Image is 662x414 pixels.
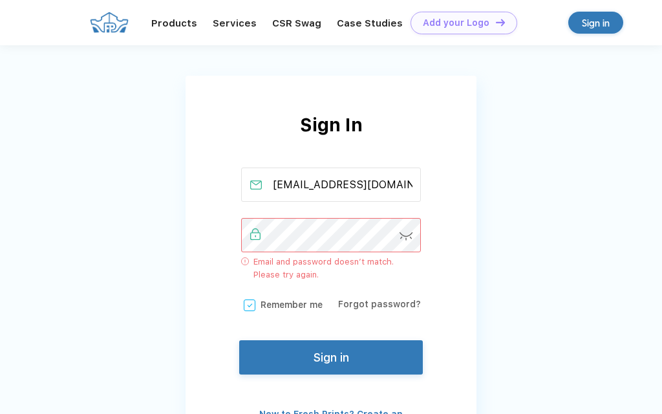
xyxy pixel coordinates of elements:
[253,256,422,281] span: Email and password doesn’t match. Please try again.
[496,19,505,26] img: DT
[151,17,197,29] a: Products
[400,232,413,241] img: password-icon.svg
[239,340,423,375] button: Sign in
[250,228,261,240] img: password_active.svg
[338,299,421,309] a: Forgot password?
[250,180,262,190] img: email_active.svg
[568,12,623,34] a: Sign in
[423,17,489,28] div: Add your Logo
[241,257,249,265] img: error_icon_desktop.svg
[90,12,129,33] img: FP-CROWN.png
[186,111,476,168] div: Sign In
[582,16,610,30] div: Sign in
[241,298,323,312] label: Remember me
[241,168,422,202] input: Email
